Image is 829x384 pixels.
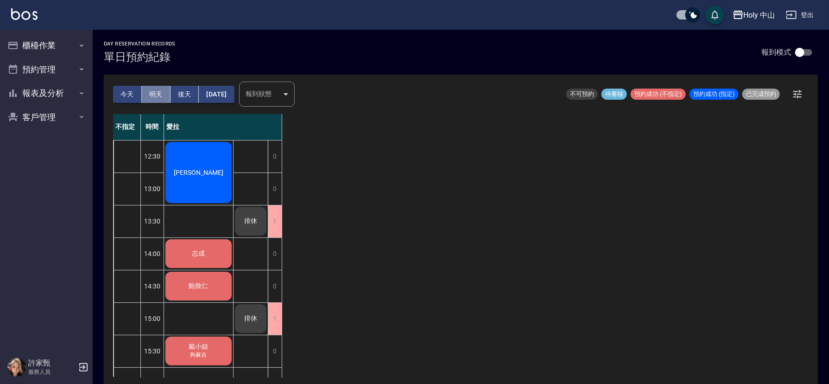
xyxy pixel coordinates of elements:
[141,270,164,302] div: 14:30
[7,358,26,377] img: Person
[631,90,686,98] span: 預約成功 (不指定)
[164,114,282,140] div: 愛拉
[189,351,209,359] span: 夠麻吉
[782,6,818,24] button: 登出
[199,86,234,103] button: [DATE]
[141,237,164,270] div: 14:00
[4,33,89,58] button: 櫃檯作業
[268,205,282,237] div: 1
[268,238,282,270] div: 0
[566,90,598,98] span: 不可預約
[172,169,225,176] span: [PERSON_NAME]
[268,303,282,335] div: 1
[141,205,164,237] div: 13:30
[113,86,142,103] button: 今天
[242,314,259,323] span: 排休
[141,335,164,367] div: 15:30
[28,368,76,376] p: 服務人員
[141,173,164,205] div: 13:00
[142,86,171,103] button: 明天
[141,140,164,173] div: 12:30
[11,8,38,20] img: Logo
[706,6,724,24] button: save
[187,282,210,290] span: 鮑致仁
[4,105,89,129] button: 客戶管理
[601,90,627,98] span: 待審核
[187,343,210,351] span: 戴小姐
[268,270,282,302] div: 0
[742,90,780,98] span: 已完成預約
[113,114,141,140] div: 不指定
[744,9,775,21] div: Holy 中山
[729,6,779,25] button: Holy 中山
[104,41,176,47] h2: day Reservation records
[268,335,282,367] div: 0
[4,58,89,82] button: 預約管理
[141,114,164,140] div: 時間
[104,51,176,64] h3: 單日預約紀錄
[141,302,164,335] div: 15:00
[171,86,199,103] button: 後天
[190,250,207,258] span: 志成
[268,141,282,173] div: 0
[761,47,791,57] p: 報到模式
[690,90,739,98] span: 預約成功 (指定)
[4,81,89,105] button: 報表及分析
[28,358,76,368] h5: 許家甄
[268,173,282,205] div: 0
[242,217,259,225] span: 排休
